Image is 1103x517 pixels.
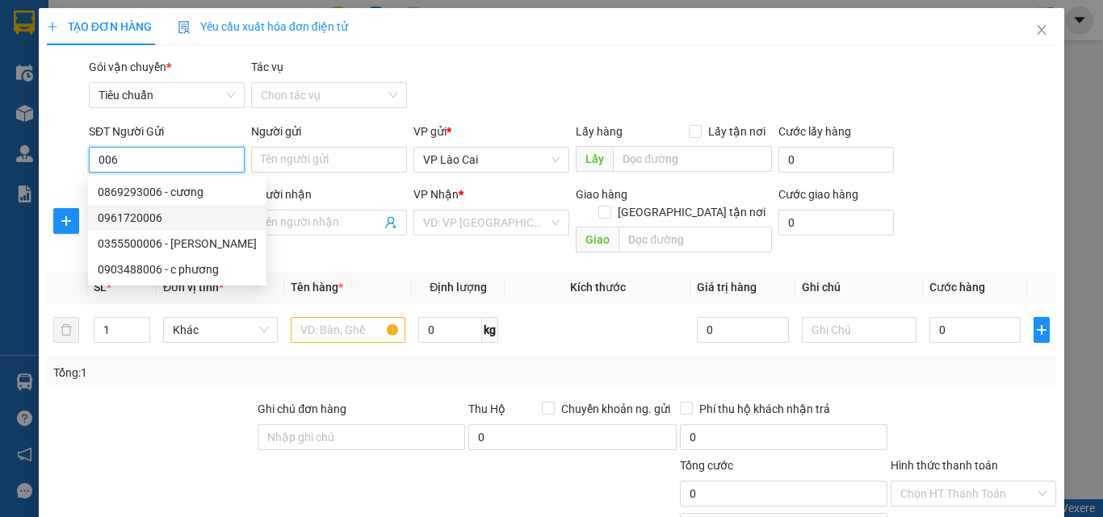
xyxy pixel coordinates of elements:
[89,123,245,140] div: SĐT Người Gửi
[1035,23,1048,36] span: close
[8,61,162,90] strong: 024 3236 3236 -
[17,8,152,43] strong: Công ty TNHH Phúc Xuyên
[1034,317,1050,343] button: plus
[468,402,505,415] span: Thu Hộ
[702,123,772,140] span: Lấy tận nơi
[53,317,79,343] button: delete
[1019,8,1064,53] button: Close
[891,459,998,472] label: Hình thức thanh toán
[89,60,171,73] span: Gói vận chuyển
[88,231,266,256] div: 0355500006 - anh dũng
[7,47,162,104] span: Gửi hàng [GEOGRAPHIC_DATA]: Hotline:
[251,60,283,73] label: Tác vụ
[778,210,894,236] input: Cước giao hàng
[576,146,613,172] span: Lấy
[555,400,677,418] span: Chuyển khoản ng. gửi
[178,21,191,34] img: icon
[53,364,427,381] div: Tổng: 1
[178,20,348,33] span: Yêu cầu xuất hóa đơn điện tử
[88,179,266,205] div: 0869293006 - cương
[697,317,788,343] input: 0
[53,208,79,234] button: plus
[88,256,266,282] div: 0903488006 - c phương
[384,216,397,229] span: user-add
[54,215,78,227] span: plus
[291,281,343,294] span: Tên hàng
[1034,323,1049,336] span: plus
[413,188,459,201] span: VP Nhận
[47,21,58,32] span: plus
[619,227,772,252] input: Dọc đường
[98,235,257,252] div: 0355500006 - [PERSON_NAME]
[576,188,627,201] span: Giao hàng
[34,76,161,104] strong: 0888 827 827 - 0848 827 827
[94,281,107,294] span: SL
[795,272,923,303] th: Ghi chú
[173,318,268,342] span: Khác
[576,125,623,138] span: Lấy hàng
[163,281,224,294] span: Đơn vị tính
[258,424,465,450] input: Ghi chú đơn hàng
[99,83,235,107] span: Tiêu chuẩn
[802,317,916,343] input: Ghi Chú
[47,20,152,33] span: TẠO ĐƠN HÀNG
[291,317,405,343] input: VD: Bàn, Ghế
[15,108,155,151] span: Gửi hàng Hạ Long: Hotline:
[251,123,407,140] div: Người gửi
[929,281,985,294] span: Cước hàng
[88,205,266,231] div: 0961720006
[423,148,560,172] span: VP Lào Cai
[611,203,772,221] span: [GEOGRAPHIC_DATA] tận nơi
[413,123,569,140] div: VP gửi
[258,402,346,415] label: Ghi chú đơn hàng
[613,146,772,172] input: Dọc đường
[778,147,894,173] input: Cước lấy hàng
[697,281,757,294] span: Giá trị hàng
[430,281,487,294] span: Định lượng
[98,183,257,201] div: 0869293006 - cương
[778,188,858,201] label: Cước giao hàng
[98,209,257,227] div: 0961720006
[778,125,851,138] label: Cước lấy hàng
[98,261,257,278] div: 0903488006 - c phương
[482,317,498,343] span: kg
[570,281,626,294] span: Kích thước
[251,186,407,203] div: Người nhận
[693,400,837,418] span: Phí thu hộ khách nhận trả
[680,459,733,472] span: Tổng cước
[576,227,619,252] span: Giao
